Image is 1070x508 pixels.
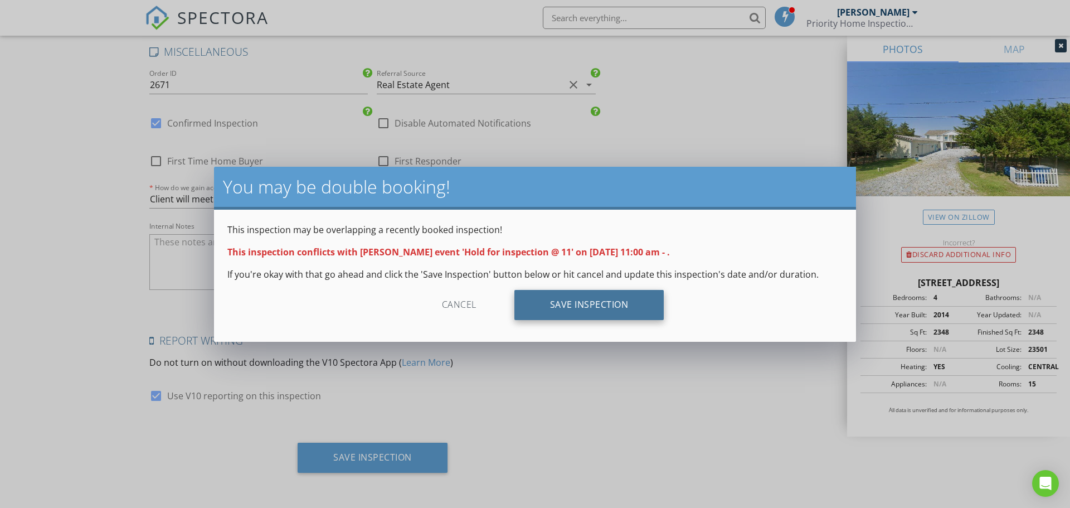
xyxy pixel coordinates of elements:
[227,246,670,258] strong: This inspection conflicts with [PERSON_NAME] event 'Hold for inspection @ 11' on [DATE] 11:00 am - .
[514,290,664,320] div: Save Inspection
[227,268,843,281] p: If you're okay with that go ahead and click the 'Save Inspection' button below or hit cancel and ...
[227,223,843,236] p: This inspection may be overlapping a recently booked inspection!
[406,290,512,320] div: Cancel
[1032,470,1059,497] div: Open Intercom Messenger
[223,176,847,198] h2: You may be double booking!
